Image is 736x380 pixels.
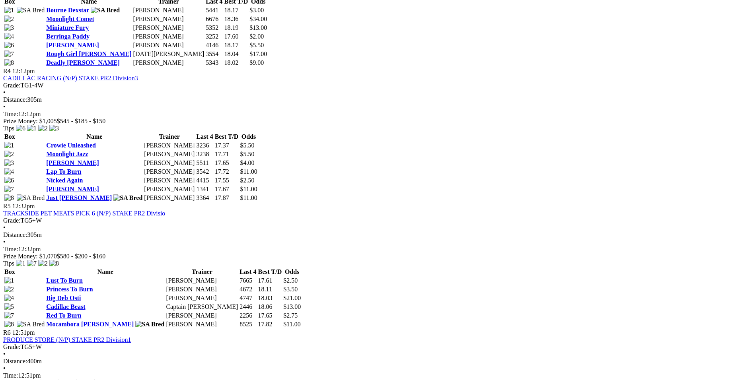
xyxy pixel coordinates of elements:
span: 12:51pm [12,329,35,336]
img: 1 [4,142,14,149]
a: [PERSON_NAME] [46,159,99,166]
th: Best T/D [214,133,239,141]
img: SA Bred [17,194,45,202]
td: 3554 [205,50,223,58]
span: Distance: [3,358,27,364]
img: 6 [4,42,14,49]
span: $11.00 [240,168,257,175]
span: $9.00 [249,59,264,66]
div: 305m [3,231,733,238]
img: 2 [4,16,14,23]
div: TG1-4W [3,82,733,89]
td: [PERSON_NAME] [144,159,195,167]
span: • [3,365,6,372]
img: 1 [16,260,25,267]
td: [PERSON_NAME] [144,185,195,193]
a: Miniature Fury [46,24,89,31]
div: TG5+W [3,217,733,224]
td: 17.60 [224,33,248,41]
span: $580 - $200 - $160 [57,253,106,260]
span: Time: [3,372,18,379]
td: [PERSON_NAME] [166,312,238,320]
span: $13.00 [283,303,301,310]
img: 1 [27,125,37,132]
img: 2 [38,125,48,132]
td: 18.02 [224,59,248,67]
span: $2.00 [249,33,264,40]
span: $3.50 [283,286,298,293]
td: 2256 [239,312,257,320]
td: [PERSON_NAME] [133,33,205,41]
td: 4415 [196,176,213,184]
td: 17.67 [214,185,239,193]
a: Bourne Dexstar [46,7,89,14]
td: 5352 [205,24,223,32]
a: [PERSON_NAME] [46,42,99,48]
span: $3.00 [249,7,264,14]
span: $34.00 [249,16,267,22]
img: SA Bred [17,7,45,14]
a: TRACKSIDE PET MEATS PICK 6 (N/P) STAKE PR2 Divisio [3,210,165,217]
img: 1 [4,7,14,14]
td: 17.71 [214,150,239,158]
a: Cadillac Beast [46,303,85,310]
td: 3252 [205,33,223,41]
td: 18.03 [258,294,282,302]
td: 17.37 [214,142,239,149]
span: $2.75 [283,312,298,319]
td: 4747 [239,294,257,302]
th: Name [46,133,143,141]
td: 1341 [196,185,213,193]
td: 2446 [239,303,257,311]
img: 7 [4,312,14,319]
td: [PERSON_NAME] [166,320,238,328]
td: [PERSON_NAME] [133,15,205,23]
a: Mocambora [PERSON_NAME] [46,321,134,328]
a: Crowie Unleashed [46,142,96,149]
img: 5 [4,303,14,310]
span: Distance: [3,96,27,103]
td: 17.87 [214,194,239,202]
a: Lap To Burn [46,168,81,175]
img: 1 [4,277,14,284]
span: $4.00 [240,159,254,166]
span: Tips [3,260,14,267]
td: 17.65 [214,159,239,167]
td: 4146 [205,41,223,49]
td: [PERSON_NAME] [166,285,238,293]
td: [PERSON_NAME] [166,277,238,285]
span: Box [4,268,15,275]
th: Best T/D [258,268,282,276]
th: Trainer [144,133,195,141]
td: 18.19 [224,24,248,32]
img: 4 [4,168,14,175]
a: PRODUCE STORE (N/P) STAKE PR2 Division1 [3,336,131,343]
img: SA Bred [135,321,164,328]
td: 3542 [196,168,213,176]
img: 2 [38,260,48,267]
span: Grade: [3,82,21,89]
span: $545 - $185 - $150 [57,118,106,124]
img: 6 [16,125,25,132]
td: 6676 [205,15,223,23]
th: Name [46,268,165,276]
span: • [3,238,6,245]
td: 5441 [205,6,223,14]
td: [PERSON_NAME] [166,294,238,302]
td: 3236 [196,142,213,149]
td: [PERSON_NAME] [144,176,195,184]
td: 18.11 [258,285,282,293]
img: 7 [4,186,14,193]
img: 8 [4,59,14,66]
td: [PERSON_NAME] [144,168,195,176]
span: Grade: [3,217,21,224]
img: 2 [4,286,14,293]
td: 7665 [239,277,257,285]
div: Prize Money: $1,070 [3,253,733,260]
a: Just [PERSON_NAME] [46,194,112,201]
td: [PERSON_NAME] [133,24,205,32]
span: $21.00 [283,295,301,301]
div: 400m [3,358,733,365]
td: [DATE][PERSON_NAME] [133,50,205,58]
span: $5.50 [240,142,254,149]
